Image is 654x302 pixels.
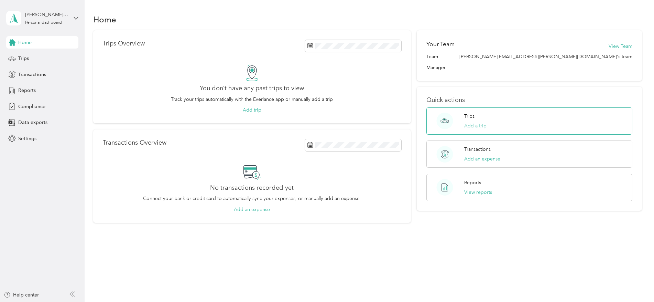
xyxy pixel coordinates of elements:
h2: You don’t have any past trips to view [200,85,304,92]
h2: Your Team [426,40,455,49]
p: Quick actions [426,96,632,104]
span: [PERSON_NAME][EMAIL_ADDRESS][PERSON_NAME][DOMAIN_NAME]'s team [459,53,632,60]
span: Transactions [18,71,46,78]
span: Trips [18,55,29,62]
span: Team [426,53,438,60]
span: Manager [426,64,446,71]
span: Compliance [18,103,45,110]
h1: Home [93,16,116,23]
p: Trips [464,113,475,120]
span: - [631,64,632,71]
p: Reports [464,179,481,186]
button: Add a trip [464,122,487,129]
button: Add an expense [234,206,270,213]
iframe: Everlance-gr Chat Button Frame [615,263,654,302]
span: Reports [18,87,36,94]
button: Add an expense [464,155,500,163]
p: Trips Overview [103,40,145,47]
button: Help center [4,291,39,299]
button: View reports [464,189,492,196]
div: Personal dashboard [25,21,62,25]
div: [PERSON_NAME][EMAIL_ADDRESS][DOMAIN_NAME] [25,11,68,18]
p: Connect your bank or credit card to automatically sync your expenses, or manually add an expense. [143,195,361,202]
p: Track your trips automatically with the Everlance app or manually add a trip [171,96,333,103]
h2: No transactions recorded yet [210,184,294,191]
span: Home [18,39,32,46]
p: Transactions [464,146,491,153]
span: Data exports [18,119,47,126]
button: Add trip [243,106,261,114]
span: Settings [18,135,36,142]
button: View Team [609,43,632,50]
p: Transactions Overview [103,139,166,146]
